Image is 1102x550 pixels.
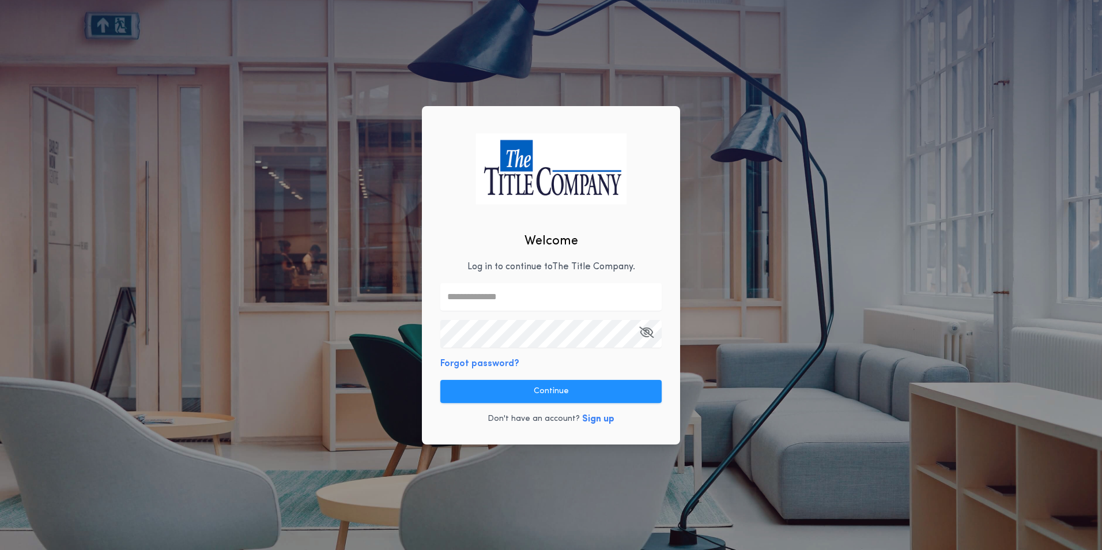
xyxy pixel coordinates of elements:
[582,412,614,426] button: Sign up
[467,260,635,274] p: Log in to continue to The Title Company .
[475,133,627,204] img: logo
[440,357,519,371] button: Forgot password?
[524,232,578,251] h2: Welcome
[488,413,580,425] p: Don't have an account?
[440,380,662,403] button: Continue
